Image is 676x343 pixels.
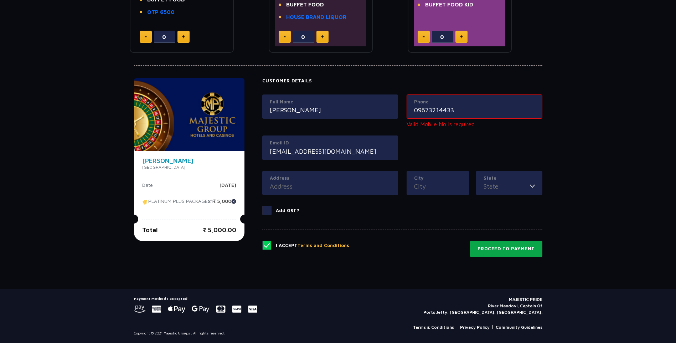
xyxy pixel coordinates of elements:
[270,105,391,115] input: Full Name
[460,324,490,331] a: Privacy Policy
[414,105,535,115] input: Mobile
[413,324,454,331] a: Terms & Conditions
[276,207,299,214] p: Add GST?
[142,158,236,164] h4: [PERSON_NAME]
[470,241,542,257] button: Proceed to Payment
[284,36,286,37] img: minus
[134,78,244,151] img: majesticPride-banner
[496,324,542,331] a: Community Guidelines
[286,1,324,9] span: BUFFET FOOD
[220,183,236,193] p: [DATE]
[142,199,213,209] p: PLATINUM PLUS PACKAGE
[270,98,391,106] label: Full Name
[270,181,391,191] input: Address
[142,183,153,193] p: Date
[142,225,158,235] p: Total
[147,8,175,16] a: OTP 6500
[276,242,349,249] p: I Accept
[530,181,535,191] img: toggler icon
[414,181,462,191] input: City
[134,296,257,301] h5: Payment Methods accepted
[425,1,473,9] span: BUFFET FOOD KID
[460,35,463,39] img: plus
[414,98,535,106] label: Phone
[270,147,391,156] input: Email ID
[270,139,391,147] label: Email ID
[134,331,225,336] p: Copyright © 2021 Majestic Groups . All rights reserved.
[213,199,236,209] p: ₹ 5,000
[407,120,542,128] p: Valid Mobile No is required
[414,175,462,182] label: City
[142,164,236,170] p: [GEOGRAPHIC_DATA]
[208,198,213,204] strong: x1
[423,36,425,37] img: minus
[321,35,324,39] img: plus
[298,242,349,249] button: Terms and Conditions
[286,13,346,21] a: HOUSE BRAND LIQUOR
[484,175,535,182] label: State
[145,36,147,37] img: minus
[262,78,542,84] h4: Customer Details
[423,296,542,316] p: MAJESTIC PRIDE River Mandovi, Captain Of Ports Jetty, [GEOGRAPHIC_DATA], [GEOGRAPHIC_DATA].
[203,225,236,235] p: ₹ 5,000.00
[484,181,530,191] input: State
[142,199,148,205] img: tikcet
[270,175,391,182] label: Address
[182,35,185,39] img: plus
